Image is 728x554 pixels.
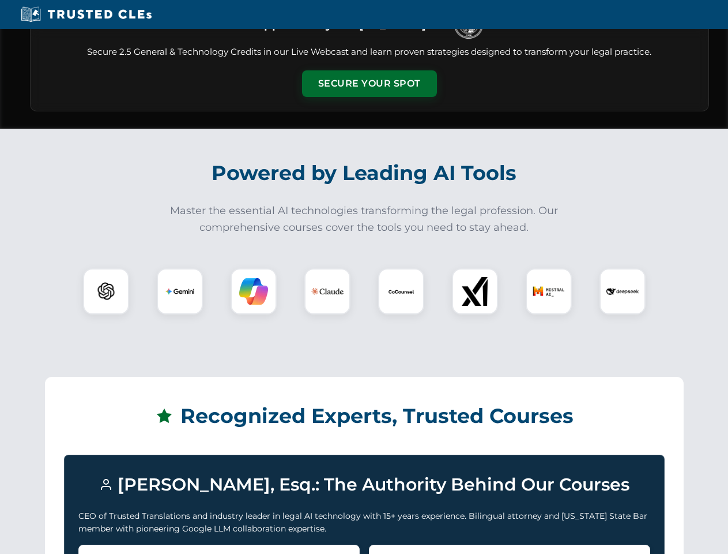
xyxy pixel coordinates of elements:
[165,277,194,306] img: Gemini Logo
[83,268,129,315] div: ChatGPT
[163,203,566,236] p: Master the essential AI technologies transforming the legal profession. Our comprehensive courses...
[302,70,437,97] button: Secure Your Spot
[89,275,123,308] img: ChatGPT Logo
[231,268,277,315] div: Copilot
[461,277,489,306] img: xAI Logo
[44,46,695,59] p: Secure 2.5 General & Technology Credits in our Live Webcast and learn proven strategies designed ...
[387,277,416,306] img: CoCounsel Logo
[606,275,639,308] img: DeepSeek Logo
[64,396,665,436] h2: Recognized Experts, Trusted Courses
[78,469,650,500] h3: [PERSON_NAME], Esq.: The Authority Behind Our Courses
[17,6,155,23] img: Trusted CLEs
[599,268,646,315] div: DeepSeek
[157,268,203,315] div: Gemini
[304,268,350,315] div: Claude
[452,268,498,315] div: xAI
[45,153,684,193] h2: Powered by Leading AI Tools
[78,510,650,536] p: CEO of Trusted Translations and industry leader in legal AI technology with 15+ years experience....
[311,275,344,308] img: Claude Logo
[526,268,572,315] div: Mistral AI
[378,268,424,315] div: CoCounsel
[533,275,565,308] img: Mistral AI Logo
[239,277,268,306] img: Copilot Logo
